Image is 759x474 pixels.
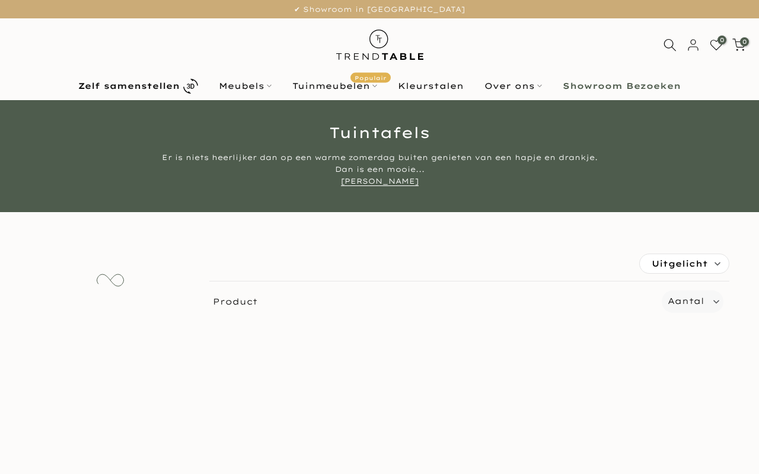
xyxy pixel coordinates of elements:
[668,294,704,309] label: Aantal
[732,39,745,52] a: 0
[328,18,432,71] img: trend-table
[157,152,602,187] div: Er is niets heerlijker dan op een warme zomerdag buiten genieten van een hapje en drankje. Dan is...
[652,254,708,273] span: Uitgelicht
[15,3,744,16] p: ✔ Showroom in [GEOGRAPHIC_DATA]
[68,76,209,97] a: Zelf samenstellen
[282,79,388,93] a: TuinmeubelenPopulair
[563,82,681,90] b: Showroom Bezoeken
[717,36,726,44] span: 0
[474,79,553,93] a: Over ons
[710,39,723,52] a: 0
[341,177,419,186] a: [PERSON_NAME]
[205,290,658,313] span: Product
[388,79,474,93] a: Kleurstalen
[350,73,391,83] span: Populair
[1,414,60,473] iframe: toggle-frame
[33,125,726,140] h1: Tuintafels
[640,254,729,273] label: Uitgelicht
[553,79,691,93] a: Showroom Bezoeken
[209,79,282,93] a: Meubels
[78,82,180,90] b: Zelf samenstellen
[740,37,749,46] span: 0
